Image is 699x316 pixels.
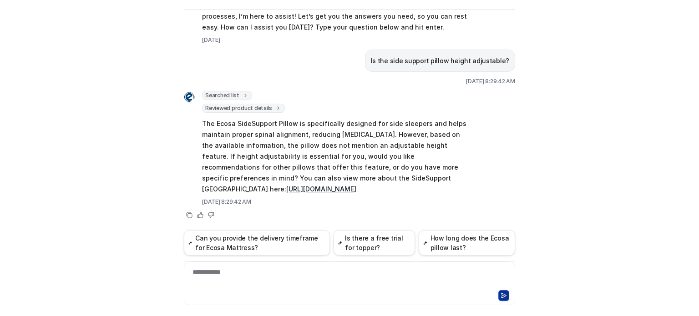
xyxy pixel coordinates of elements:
[202,118,468,195] p: The Ecosa SideSupport Pillow is specifically designed for side sleepers and helps maintain proper...
[202,104,285,113] span: Reviewed product details
[419,230,515,256] button: How long does the Ecosa pillow last?
[334,230,415,256] button: Is there a free trial for topper?
[202,91,252,100] span: Searched list
[184,92,195,103] img: Widget
[371,55,509,66] p: Is the side support pillow height adjustable?
[202,36,468,44] div: [DATE]
[466,77,515,85] div: [DATE] 8:29:42 AM
[286,185,356,193] a: [URL][DOMAIN_NAME]
[184,230,330,256] button: Can you provide the delivery timeframe for Ecosa Mattress?
[202,198,468,206] div: [DATE] 8:29:42 AM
